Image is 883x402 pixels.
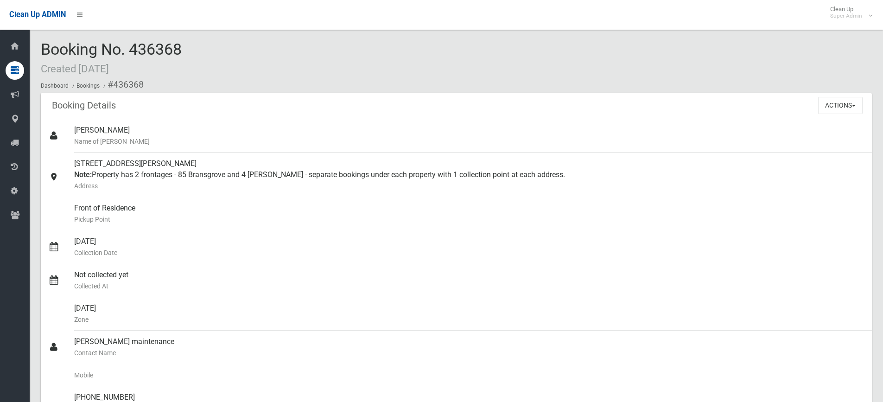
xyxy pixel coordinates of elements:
[41,63,109,75] small: Created [DATE]
[76,83,100,89] a: Bookings
[74,153,864,197] div: [STREET_ADDRESS][PERSON_NAME] Property has 2 frontages - 85 Bransgrove and 4 [PERSON_NAME] - sepa...
[74,119,864,153] div: [PERSON_NAME]
[74,314,864,325] small: Zone
[74,264,864,297] div: Not collected yet
[74,331,864,364] div: [PERSON_NAME] maintenance
[74,370,864,381] small: Mobile
[818,97,863,114] button: Actions
[101,76,144,93] li: #436368
[74,230,864,264] div: [DATE]
[74,247,864,258] small: Collection Date
[74,347,864,358] small: Contact Name
[74,214,864,225] small: Pickup Point
[74,281,864,292] small: Collected At
[74,297,864,331] div: [DATE]
[41,96,127,115] header: Booking Details
[41,40,182,76] span: Booking No. 436368
[9,10,66,19] span: Clean Up ADMIN
[830,13,862,19] small: Super Admin
[74,180,864,191] small: Address
[74,170,92,179] strong: Note:
[74,136,864,147] small: Name of [PERSON_NAME]
[74,197,864,230] div: Front of Residence
[826,6,871,19] span: Clean Up
[41,83,69,89] a: Dashboard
